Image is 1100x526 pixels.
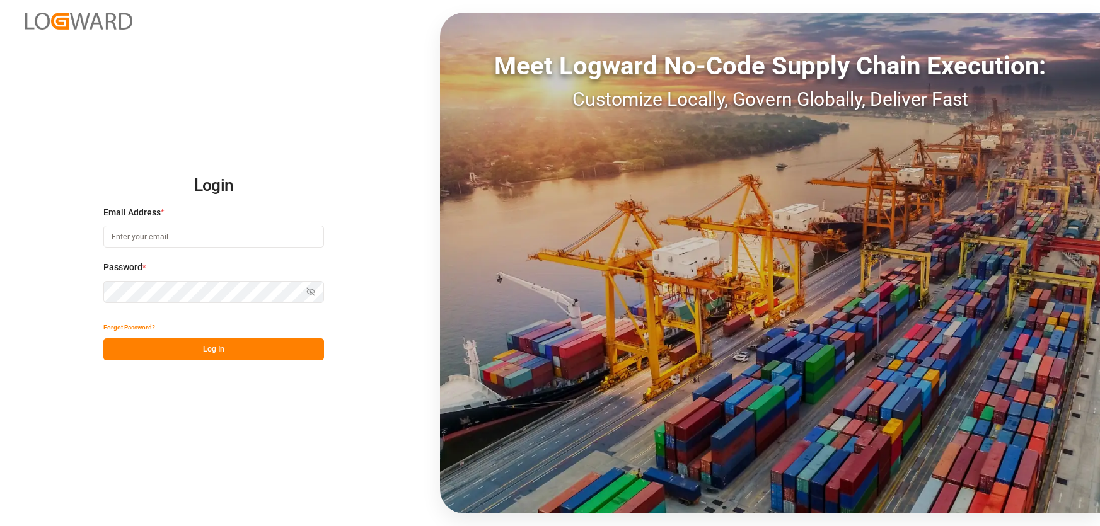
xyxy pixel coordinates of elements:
span: Email Address [103,206,161,219]
div: Meet Logward No-Code Supply Chain Execution: [440,47,1100,85]
button: Log In [103,338,324,360]
input: Enter your email [103,226,324,248]
img: Logward_new_orange.png [25,13,132,30]
button: Forgot Password? [103,316,155,338]
div: Customize Locally, Govern Globally, Deliver Fast [440,85,1100,113]
span: Password [103,261,142,274]
h2: Login [103,166,324,206]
